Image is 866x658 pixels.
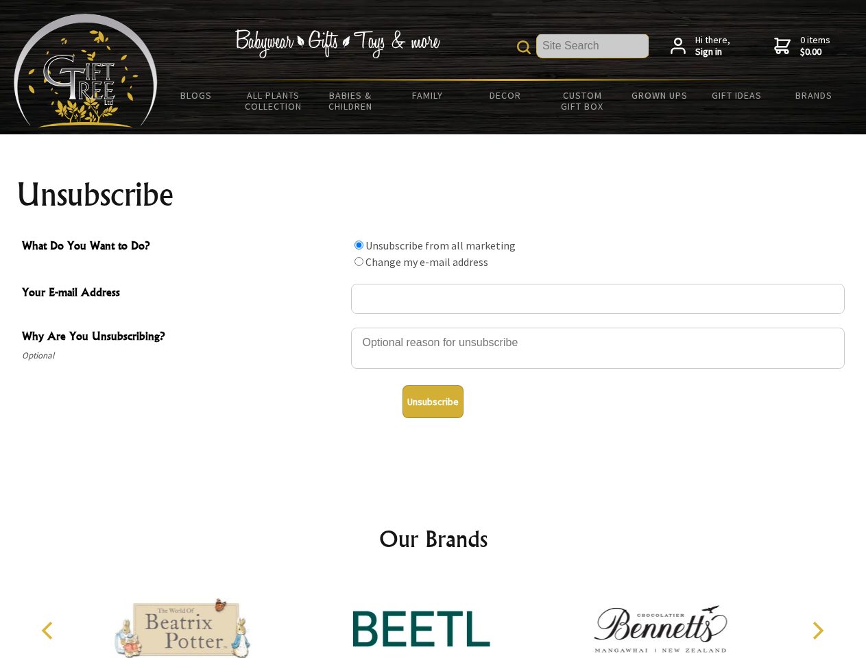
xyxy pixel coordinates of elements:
input: Site Search [537,34,649,58]
strong: $0.00 [800,46,830,58]
a: Babies & Children [312,81,389,121]
img: Babyware - Gifts - Toys and more... [14,14,158,127]
h2: Our Brands [27,522,839,555]
label: Change my e-mail address [365,255,488,269]
a: Brands [775,81,853,110]
a: Grown Ups [621,81,698,110]
a: 0 items$0.00 [774,34,830,58]
button: Next [802,616,832,646]
a: Custom Gift Box [544,81,621,121]
span: Hi there, [695,34,730,58]
a: BLOGS [158,81,235,110]
textarea: Why Are You Unsubscribing? [351,328,845,369]
h1: Unsubscribe [16,178,850,211]
a: Hi there,Sign in [671,34,730,58]
span: 0 items [800,34,830,58]
img: Babywear - Gifts - Toys & more [234,29,440,58]
a: Family [389,81,467,110]
a: Decor [466,81,544,110]
a: All Plants Collection [235,81,313,121]
button: Previous [34,616,64,646]
img: product search [517,40,531,54]
span: What Do You Want to Do? [22,237,344,257]
input: What Do You Want to Do? [354,257,363,266]
input: What Do You Want to Do? [354,241,363,249]
span: Your E-mail Address [22,284,344,304]
span: Optional [22,348,344,364]
input: Your E-mail Address [351,284,845,314]
button: Unsubscribe [402,385,464,418]
label: Unsubscribe from all marketing [365,239,516,252]
span: Why Are You Unsubscribing? [22,328,344,348]
strong: Sign in [695,46,730,58]
a: Gift Ideas [698,81,775,110]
